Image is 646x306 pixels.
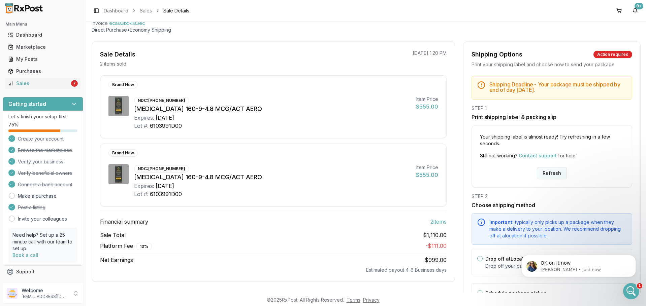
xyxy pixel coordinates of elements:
[5,190,129,217] div: Daniel says…
[511,241,646,288] iframe: Intercom notifications message
[134,173,411,182] div: [MEDICAL_DATA] 160-9-4.8 MCG/ACT AERO
[5,53,80,65] a: My Posts
[104,7,189,14] nav: breadcrumb
[18,216,67,222] a: Invite your colleagues
[71,80,78,87] div: 7
[5,65,80,77] a: Purchases
[100,50,135,59] div: Sale Details
[5,5,129,40] div: Daniel says…
[83,168,129,189] div: Invoice4a2683409ba9
[100,267,447,273] div: Estimated payout 4-6 Business days
[134,122,149,130] div: Lot #:
[8,56,78,63] div: My Posts
[134,97,189,104] div: NDC: [PHONE_NUMBER]
[5,122,129,142] div: Daniel says…
[5,62,129,82] div: Daniel says…
[134,182,154,190] div: Expires:
[21,220,27,226] button: Gif picker
[10,220,16,226] button: Emoji picker
[8,80,70,87] div: Sales
[92,20,108,27] div: Invoice
[30,9,124,35] div: lot par1252 exp 10/27 lot rar0082 exp 11/27 lot rar0077 exp 10/27 lot rar0198 exp 11/27 lot par07...
[425,257,447,263] span: $999.00
[150,122,182,130] div: 6103991D00
[489,219,626,239] div: typically only picks up a package when they make a delivery to your location. We recommend droppi...
[100,61,126,67] p: 2 items sold
[104,7,128,14] a: Dashboard
[7,288,18,299] img: User avatar
[485,290,547,296] label: Schedule package pickup
[363,297,380,303] a: Privacy
[5,142,129,168] div: Bobbie says…
[3,266,83,278] button: Support
[3,54,83,65] button: My Posts
[109,20,145,27] span: eca83b5483ec
[472,201,632,209] h3: Choose shipping method
[18,158,63,165] span: Verify your business
[18,181,72,188] span: Connect a bank account
[430,218,447,226] span: 2 item s
[5,40,129,62] div: Daniel says…
[88,172,124,185] div: Invoice 4a2683409ba9
[3,66,83,77] button: Purchases
[150,190,182,198] div: 6103991D00
[489,82,626,92] h5: Shipping Deadline - Your package must be shipped by end of day [DATE] .
[92,27,641,33] p: Direct Purchase • Economy Shipping
[18,147,72,154] span: Browse the marketplace
[83,40,129,61] div: Invoice4bebdc01a88d
[480,133,624,147] p: Your shipping label is almost ready! Try refreshing in a few seconds.
[24,5,129,39] div: lot par1252 exp 10/27 lot rar0082 exp 11/27 lot rar0077 exp 10/27 lot rar0198 exp 11/27 lot par07...
[5,142,110,163] div: It has been completed. You are very welcome. Have a great day!
[472,61,632,68] div: Print your shipping label and choose how to send your package
[118,3,130,15] div: Close
[18,193,57,199] a: Make a purchase
[100,126,124,132] div: thank you
[5,29,80,41] a: Dashboard
[3,42,83,52] button: Marketplace
[19,4,30,14] img: Profile image for Bobbie
[163,7,189,14] span: Sale Details
[22,287,68,294] p: Welcome
[8,121,19,128] span: 75 %
[5,82,110,116] div: It is being updated at the moment. Thank you for your patience. I will let you know when it is co...
[472,193,632,200] div: STEP 2
[472,105,632,112] div: STEP 1
[100,242,152,250] span: Platform Fee
[4,3,17,15] button: go back
[108,96,129,116] img: Breztri Aerosphere 160-9-4.8 MCG/ACT AERO
[108,81,138,88] div: Brand New
[100,256,133,264] span: Net Earnings
[33,8,46,15] p: Active
[18,136,64,142] span: Create your account
[472,50,522,59] div: Shipping Options
[8,44,78,50] div: Marketplace
[3,3,46,13] img: RxPost Logo
[630,5,641,16] button: 9+
[593,51,632,58] div: Action required
[416,164,438,171] div: Item Price
[66,66,124,73] div: UPDATE ON THIS ORDER
[12,252,38,258] a: Book a call
[8,68,78,75] div: Purchases
[8,100,46,108] h3: Getting started
[416,96,438,103] div: Item Price
[18,204,45,211] span: Post a listing
[635,3,643,9] div: 9+
[485,256,531,262] label: Drop off at Location
[5,168,129,190] div: Daniel says…
[480,152,624,159] p: Still not working? for help.
[134,114,154,122] div: Expires:
[24,190,129,212] div: Please change lot to 1290802 and date to 10/26
[3,278,83,290] button: Feedback
[8,32,78,38] div: Dashboard
[116,218,126,228] button: Send a message…
[6,206,129,218] textarea: Message…
[33,3,76,8] h1: [PERSON_NAME]
[100,231,126,239] span: Sale Total
[3,30,83,40] button: Dashboard
[100,218,148,226] span: Financial summary
[5,22,80,27] h2: Main Menu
